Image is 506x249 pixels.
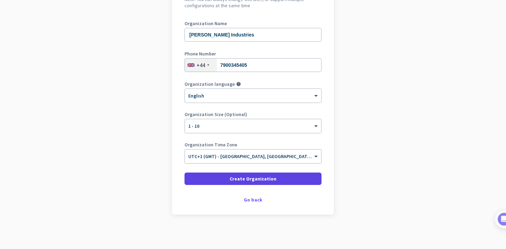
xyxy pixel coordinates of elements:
label: Organization Time Zone [185,142,321,147]
input: What is the name of your organization? [185,28,321,42]
div: Go back [185,197,321,202]
label: Phone Number [185,51,321,56]
button: Create Organization [185,173,321,185]
label: Organization Name [185,21,321,26]
span: Create Organization [230,175,276,182]
div: +44 [197,62,205,69]
label: Organization Size (Optional) [185,112,321,117]
input: 121 234 5678 [185,58,321,72]
i: help [236,82,241,86]
label: Organization language [185,82,235,86]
